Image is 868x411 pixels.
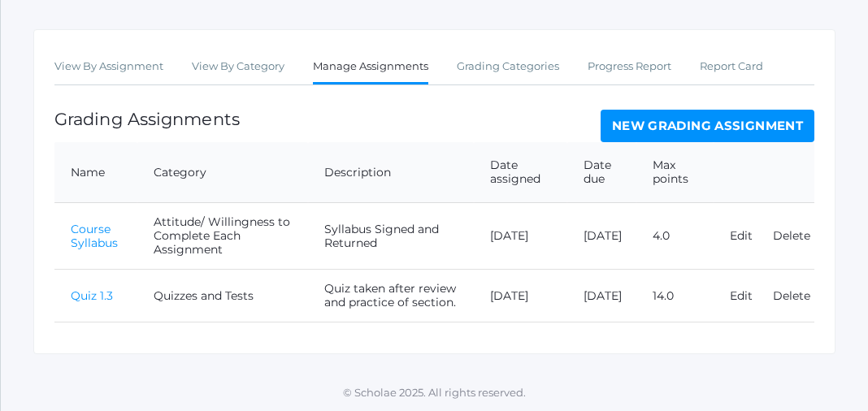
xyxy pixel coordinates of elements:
td: Attitude/ Willingness to Complete Each Assignment [137,203,308,270]
a: View By Assignment [54,50,163,83]
a: Progress Report [588,50,671,83]
th: Date assigned [474,142,567,203]
a: Grading Categories [457,50,559,83]
td: Syllabus Signed and Returned [308,203,474,270]
a: New Grading Assignment [601,110,814,142]
h1: Grading Assignments [54,110,240,128]
th: Description [308,142,474,203]
th: Name [54,142,137,203]
th: Date due [567,142,636,203]
p: © Scholae 2025. All rights reserved. [1,385,868,401]
td: 14.0 [636,270,714,322]
td: Quizzes and Tests [137,270,308,322]
td: [DATE] [474,203,567,270]
th: Category [137,142,308,203]
a: Delete [773,288,810,303]
a: Quiz 1.3 [71,288,113,303]
a: Manage Assignments [313,50,428,85]
a: Edit [730,288,753,303]
td: Quiz taken after review and practice of section. [308,270,474,322]
td: [DATE] [567,270,636,322]
td: [DATE] [567,203,636,270]
a: Delete [773,228,810,243]
td: 4.0 [636,203,714,270]
th: Max points [636,142,714,203]
a: Course Syllabus [71,222,118,250]
a: View By Category [192,50,284,83]
a: Edit [730,228,753,243]
a: Report Card [700,50,763,83]
td: [DATE] [474,270,567,322]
